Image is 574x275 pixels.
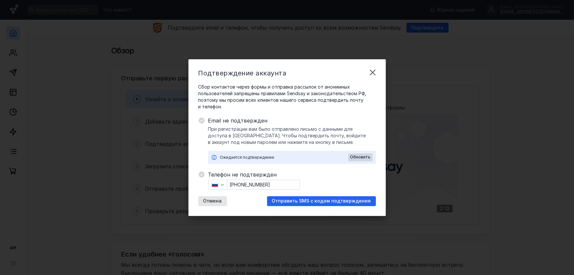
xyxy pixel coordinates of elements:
[348,153,373,161] button: Обновить
[198,84,376,110] span: Сбор контактов через формы и отправка рассылок от анонимных пользователей запрещены правилами Sen...
[350,155,371,159] span: Обновить
[267,196,376,206] button: Отправить SMS с кодом подтверждения
[272,198,371,204] span: Отправить SMS с кодом подтверждения
[208,126,376,146] span: При регистрации вам было отправлено письмо с данными для доступа в [GEOGRAPHIC_DATA]. Чтобы подтв...
[220,154,348,161] div: Ожидается подтверждение
[208,171,376,179] span: Телефон не подтвержден
[203,198,222,204] span: Отмена
[208,117,376,124] span: Email не подтвержден
[198,69,287,77] span: Подтверждение аккаунта
[198,196,227,206] button: Отмена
